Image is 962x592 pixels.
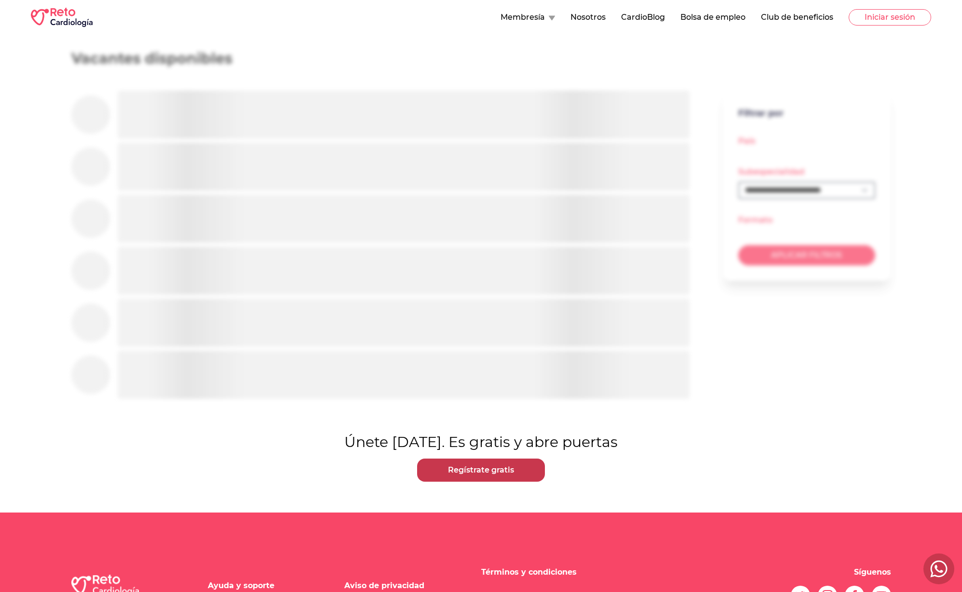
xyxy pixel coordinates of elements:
a: Aviso de privacidad [344,581,424,590]
button: Bolsa de empleo [680,12,745,23]
a: Regístrate gratis [417,459,545,482]
button: Club de beneficios [761,12,833,23]
button: Nosotros [570,12,606,23]
img: RETO Cardio Logo [31,8,93,27]
a: Ayuda y soporte [208,581,274,590]
button: Membresía [501,12,555,23]
button: CardioBlog [621,12,665,23]
a: Términos y condiciones [481,567,577,577]
button: Iniciar sesión [849,9,931,26]
p: Síguenos [854,566,891,578]
p: Únete [DATE]. Es gratis y abre puertas [4,434,958,451]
